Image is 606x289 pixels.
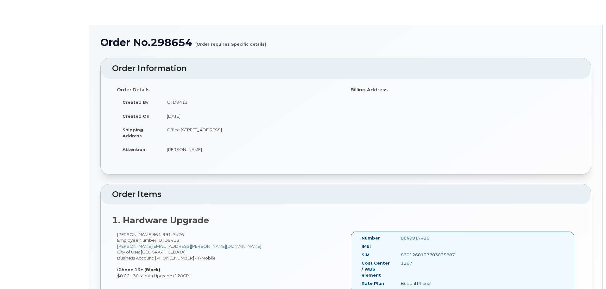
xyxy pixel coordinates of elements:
[152,232,184,237] span: 864
[362,280,384,286] label: Rate Plan
[100,37,591,48] h1: Order No.298654
[117,267,160,272] strong: iPhone 16e (Black)
[123,147,145,152] strong: Attention
[161,95,341,109] td: QTD9413
[117,238,179,243] span: Employee Number: QTD9413
[362,235,380,241] label: Number
[362,243,371,249] label: IMEI
[362,260,391,278] label: Cost Center / WBS element
[161,142,341,156] td: [PERSON_NAME]
[112,64,579,73] h2: Order Information
[161,232,171,237] span: 991
[161,123,341,142] td: Office [STREET_ADDRESS]
[396,260,451,266] div: 1267
[117,244,261,249] a: [PERSON_NAME][EMAIL_ADDRESS][PERSON_NAME][DOMAIN_NAME]
[195,37,266,47] small: (Order requires Specific details)
[123,127,143,138] strong: Shipping Address
[362,252,369,258] label: SIM
[112,232,346,279] div: [PERSON_NAME] City of Use: [GEOGRAPHIC_DATA] Business Account: [PHONE_NUMBER] - T-Mobile $0.00 - ...
[171,232,184,237] span: 7426
[123,100,148,105] strong: Created By
[161,109,341,123] td: [DATE]
[350,87,575,93] h4: Billing Address
[396,280,451,286] div: Bus Unl Phone
[112,215,209,226] strong: 1. Hardware Upgrade
[396,235,451,241] div: 8649917426
[112,190,579,199] h2: Order Items
[117,87,341,93] h4: Order Details
[123,114,149,119] strong: Created On
[396,252,451,258] div: 8901260137703035887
